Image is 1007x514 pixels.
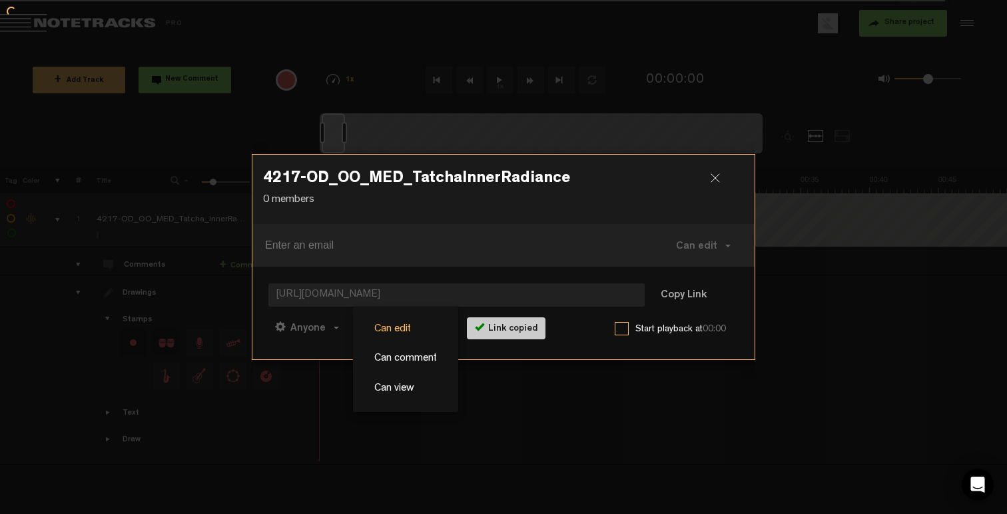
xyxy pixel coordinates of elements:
a: Can view [361,379,450,399]
button: Can edit [663,229,744,261]
a: Can comment [361,349,450,369]
span: [URL][DOMAIN_NAME] [268,283,645,307]
button: Anyone [268,311,346,343]
p: 0 members [263,193,744,208]
a: Can edit [361,320,450,339]
label: Start playback at [635,323,739,336]
input: Enter an email [265,235,643,256]
span: Can edit [676,241,717,252]
div: Link copied [467,317,545,339]
button: Copy Link [647,283,720,309]
h3: 4217-OD_OO_MED_TatchaInnerRadiance [263,171,744,192]
span: 00:00 [703,325,726,334]
div: Open Intercom Messenger [962,469,994,501]
span: Anyone [290,323,326,334]
button: Can comment [348,311,443,343]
